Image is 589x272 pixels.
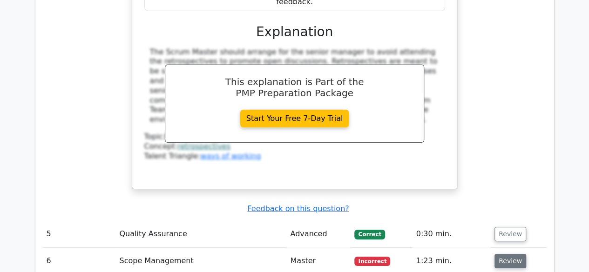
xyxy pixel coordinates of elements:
[144,132,445,161] div: Talent Triangle:
[150,47,440,125] div: The Scrum Master should arrange for the senior manager to avoid attending the retrospectives to p...
[144,142,445,152] div: Concept:
[494,254,526,268] button: Review
[286,221,351,247] td: Advanced
[247,204,349,213] a: Feedback on this question?
[200,152,261,160] a: ways of working
[144,132,445,142] div: Topic:
[43,221,116,247] td: 5
[115,221,286,247] td: Quality Assurance
[354,230,385,239] span: Correct
[494,227,526,241] button: Review
[240,110,349,127] a: Start Your Free 7-Day Trial
[150,24,440,40] h3: Explanation
[177,142,230,151] a: retrospectives
[413,221,491,247] td: 0:30 min.
[354,257,390,266] span: Incorrect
